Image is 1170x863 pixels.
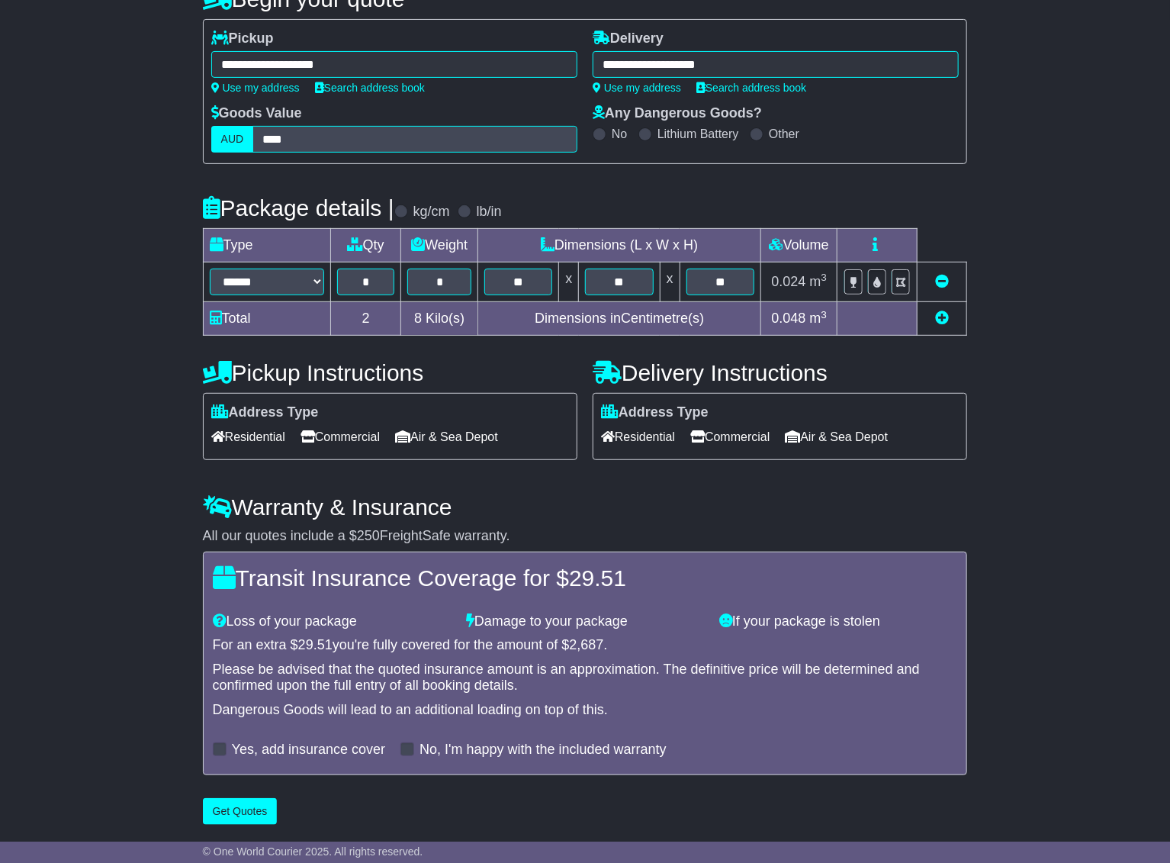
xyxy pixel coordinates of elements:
[478,302,761,336] td: Dimensions in Centimetre(s)
[211,82,300,94] a: Use my address
[203,798,278,825] button: Get Quotes
[330,302,401,336] td: 2
[211,404,319,421] label: Address Type
[696,82,806,94] a: Search address book
[213,637,958,654] div: For an extra $ you're fully covered for the amount of $ .
[761,229,837,262] td: Volume
[414,311,422,326] span: 8
[213,662,958,694] div: Please be advised that the quoted insurance amount is an approximation. The definitive price will...
[203,360,577,385] h4: Pickup Instructions
[660,262,680,302] td: x
[203,528,968,545] div: All our quotes include a $ FreightSafe warranty.
[935,274,949,289] a: Remove this item
[935,311,949,326] a: Add new item
[612,127,627,141] label: No
[821,309,828,320] sup: 3
[211,126,254,153] label: AUD
[213,565,958,591] h4: Transit Insurance Coverage for $
[559,262,579,302] td: x
[395,425,498,449] span: Air & Sea Depot
[298,637,333,652] span: 29.51
[477,204,502,221] label: lb/in
[211,105,302,122] label: Goods Value
[657,127,739,141] label: Lithium Battery
[232,742,385,758] label: Yes, add insurance cover
[401,302,478,336] td: Kilo(s)
[301,425,380,449] span: Commercial
[601,425,675,449] span: Residential
[458,613,712,630] div: Damage to your package
[213,702,958,719] div: Dangerous Goods will lead to an additional loading on top of this.
[810,274,828,289] span: m
[419,742,667,758] label: No, I'm happy with the included warranty
[593,31,664,47] label: Delivery
[401,229,478,262] td: Weight
[205,613,458,630] div: Loss of your package
[211,425,285,449] span: Residential
[569,565,626,591] span: 29.51
[772,311,806,326] span: 0.048
[769,127,799,141] label: Other
[203,195,394,221] h4: Package details |
[478,229,761,262] td: Dimensions (L x W x H)
[821,272,828,283] sup: 3
[315,82,425,94] a: Search address book
[330,229,401,262] td: Qty
[569,637,603,652] span: 2,687
[786,425,889,449] span: Air & Sea Depot
[601,404,709,421] label: Address Type
[211,31,274,47] label: Pickup
[203,302,330,336] td: Total
[810,311,828,326] span: m
[203,229,330,262] td: Type
[357,528,380,543] span: 250
[772,274,806,289] span: 0.024
[203,494,968,520] h4: Warranty & Insurance
[690,425,770,449] span: Commercial
[413,204,450,221] label: kg/cm
[593,105,762,122] label: Any Dangerous Goods?
[593,360,967,385] h4: Delivery Instructions
[593,82,681,94] a: Use my address
[203,845,423,858] span: © One World Courier 2025. All rights reserved.
[712,613,965,630] div: If your package is stolen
